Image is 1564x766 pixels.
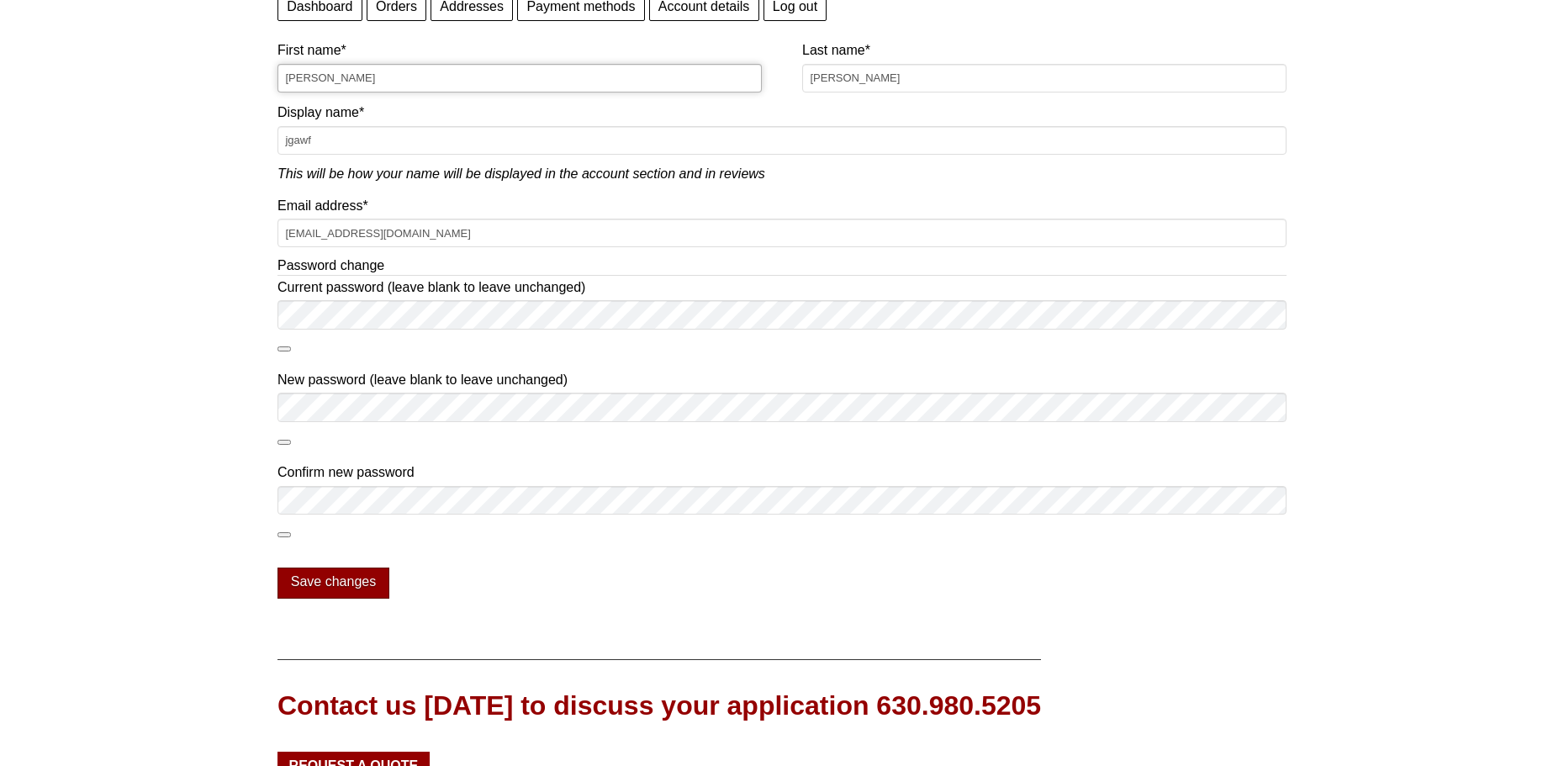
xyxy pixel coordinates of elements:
[277,256,1287,276] legend: Password change
[277,568,389,600] button: Save changes
[277,166,765,181] em: This will be how your name will be displayed in the account section and in reviews
[277,461,1287,483] label: Confirm new password
[277,440,291,445] button: Show password
[277,346,291,351] button: Show password
[802,39,1287,61] label: Last name
[277,276,1287,298] label: Current password (leave blank to leave unchanged)
[277,39,762,61] label: First name
[277,39,1287,124] label: Display name
[277,687,1041,725] div: Contact us [DATE] to discuss your application 630.980.5205
[277,532,291,537] button: Show password
[277,194,1287,217] label: Email address
[277,368,1287,391] label: New password (leave blank to leave unchanged)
